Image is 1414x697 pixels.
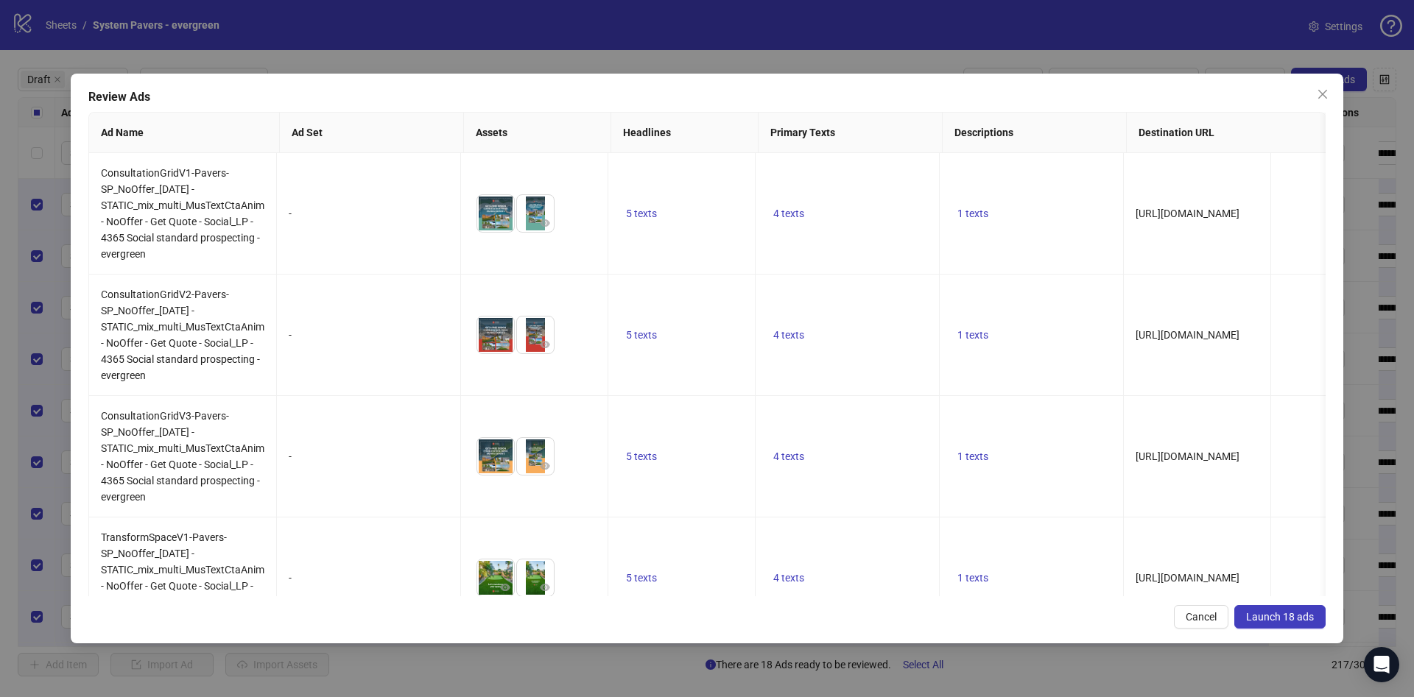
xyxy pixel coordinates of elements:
[289,570,449,586] div: -
[626,572,657,584] span: 5 texts
[1127,113,1393,153] th: Destination URL
[517,316,554,353] img: Asset 2
[496,336,514,353] button: Preview
[477,195,514,232] img: Asset 1
[626,450,657,462] span: 5 texts
[626,329,657,341] span: 5 texts
[536,579,554,596] button: Preview
[773,329,804,341] span: 4 texts
[952,326,994,344] button: 1 texts
[500,218,510,228] span: eye
[517,438,554,475] img: Asset 2
[101,167,264,260] span: ConsultationGridV1-Pavers-SP_NoOffer_[DATE] - STATIC_mix_multi_MusTextCtaAnim - NoOffer - Get Quo...
[767,326,810,344] button: 4 texts
[611,113,759,153] th: Headlines
[767,447,810,465] button: 4 texts
[496,214,514,232] button: Preview
[289,327,449,343] div: -
[1186,611,1217,623] span: Cancel
[620,205,663,222] button: 5 texts
[773,450,804,462] span: 4 texts
[540,461,550,471] span: eye
[496,579,514,596] button: Preview
[477,559,514,596] img: Asset 1
[957,208,988,219] span: 1 texts
[773,572,804,584] span: 4 texts
[1246,611,1314,623] span: Launch 18 ads
[767,569,810,587] button: 4 texts
[952,447,994,465] button: 1 texts
[496,457,514,475] button: Preview
[289,448,449,464] div: -
[1136,208,1239,219] span: [URL][DOMAIN_NAME]
[289,205,449,222] div: -
[1174,605,1228,629] button: Cancel
[101,289,264,381] span: ConsultationGridV2-Pavers-SP_NoOffer_[DATE] - STATIC_mix_multi_MusTextCtaAnim - NoOffer - Get Quo...
[1364,647,1399,682] div: Open Intercom Messenger
[540,218,550,228] span: eye
[1317,88,1329,100] span: close
[540,339,550,350] span: eye
[957,450,988,462] span: 1 texts
[943,113,1127,153] th: Descriptions
[517,195,554,232] img: Asset 2
[464,113,611,153] th: Assets
[500,461,510,471] span: eye
[101,531,264,624] span: TransformSpaceV1-Pavers-SP_NoOffer_[DATE] - STATIC_mix_multi_MusTextCtaAnim - NoOffer - Get Quote...
[536,336,554,353] button: Preview
[536,457,554,475] button: Preview
[1136,450,1239,462] span: [URL][DOMAIN_NAME]
[89,113,280,153] th: Ad Name
[626,208,657,219] span: 5 texts
[477,316,514,353] img: Asset 1
[759,113,943,153] th: Primary Texts
[773,208,804,219] span: 4 texts
[620,569,663,587] button: 5 texts
[952,205,994,222] button: 1 texts
[536,214,554,232] button: Preview
[101,410,264,503] span: ConsultationGridV3-Pavers-SP_NoOffer_[DATE] - STATIC_mix_multi_MusTextCtaAnim - NoOffer - Get Quo...
[767,205,810,222] button: 4 texts
[517,559,554,596] img: Asset 2
[540,582,550,592] span: eye
[500,339,510,350] span: eye
[1234,605,1326,629] button: Launch 18 ads
[1136,329,1239,341] span: [URL][DOMAIN_NAME]
[952,569,994,587] button: 1 texts
[1136,572,1239,584] span: [URL][DOMAIN_NAME]
[500,582,510,592] span: eye
[957,572,988,584] span: 1 texts
[957,329,988,341] span: 1 texts
[477,438,514,475] img: Asset 1
[280,113,464,153] th: Ad Set
[1311,82,1334,106] button: Close
[88,88,1326,106] div: Review Ads
[620,447,663,465] button: 5 texts
[620,326,663,344] button: 5 texts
